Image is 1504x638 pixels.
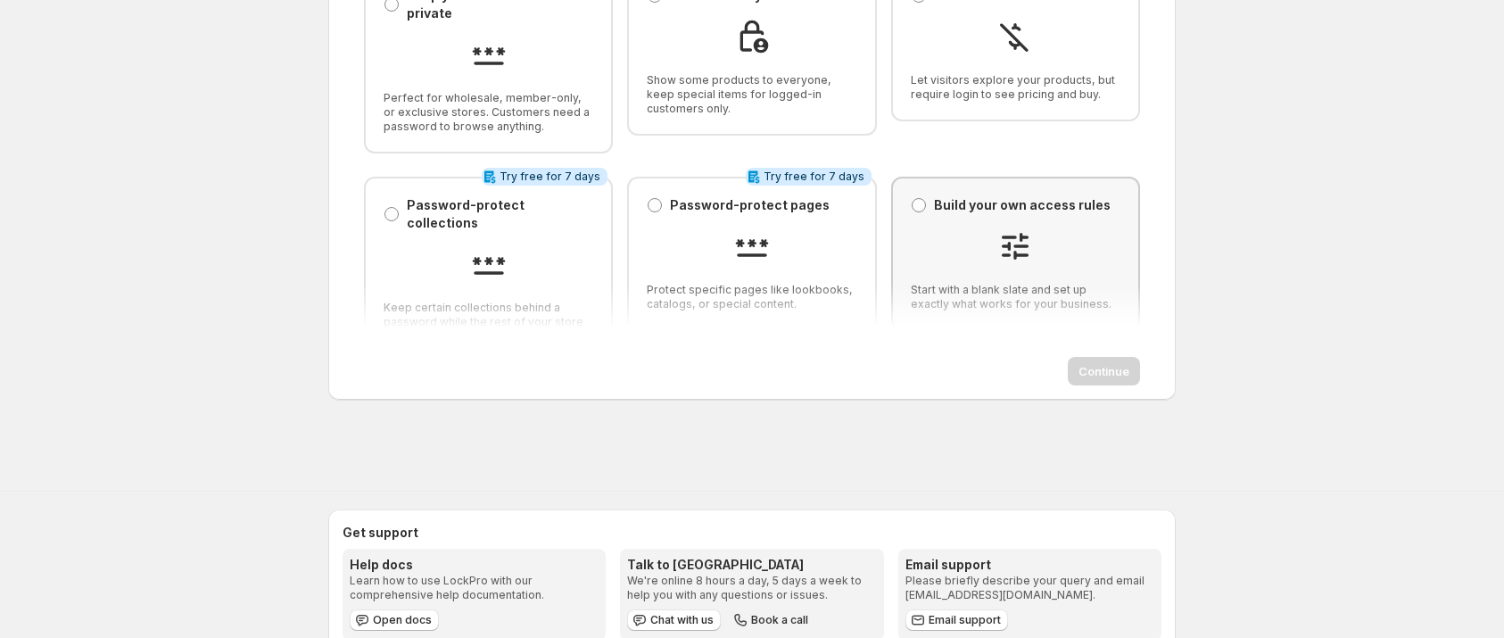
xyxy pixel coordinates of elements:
[997,228,1033,264] img: Build your own access rules
[471,37,507,72] img: Keep your entire store private
[350,574,599,602] p: Learn how to use LockPro with our comprehensive help documentation.
[751,613,808,627] span: Book a call
[997,19,1033,54] img: Hide Prices from Guests
[627,609,721,631] button: Chat with us
[734,19,770,54] img: Members-only collections
[627,574,876,602] p: We're online 8 hours a day, 5 days a week to help you with any questions or issues.
[350,609,439,631] a: Open docs
[407,196,593,232] p: Password-protect collections
[627,556,876,574] h3: Talk to [GEOGRAPHIC_DATA]
[373,613,432,627] span: Open docs
[911,73,1120,102] span: Let visitors explore your products, but require login to see pricing and buy.
[384,91,593,134] span: Perfect for wholesale, member-only, or exclusive stores. Customers need a password to browse anyt...
[384,301,593,344] span: Keep certain collections behind a password while the rest of your store is open.
[647,283,856,311] span: Protect specific pages like lookbooks, catalogs, or special content.
[500,170,600,184] span: Try free for 7 days
[471,246,507,282] img: Password-protect collections
[343,524,1161,542] h2: Get support
[929,613,1001,627] span: Email support
[905,609,1008,631] a: Email support
[670,196,830,214] p: Password-protect pages
[911,283,1120,311] span: Start with a blank slate and set up exactly what works for your business.
[350,556,599,574] h3: Help docs
[650,613,714,627] span: Chat with us
[905,574,1154,602] p: Please briefly describe your query and email [EMAIL_ADDRESS][DOMAIN_NAME].
[934,196,1111,214] p: Build your own access rules
[734,228,770,264] img: Password-protect pages
[647,73,856,116] span: Show some products to everyone, keep special items for logged-in customers only.
[905,556,1154,574] h3: Email support
[728,609,815,631] button: Book a call
[764,170,864,184] span: Try free for 7 days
